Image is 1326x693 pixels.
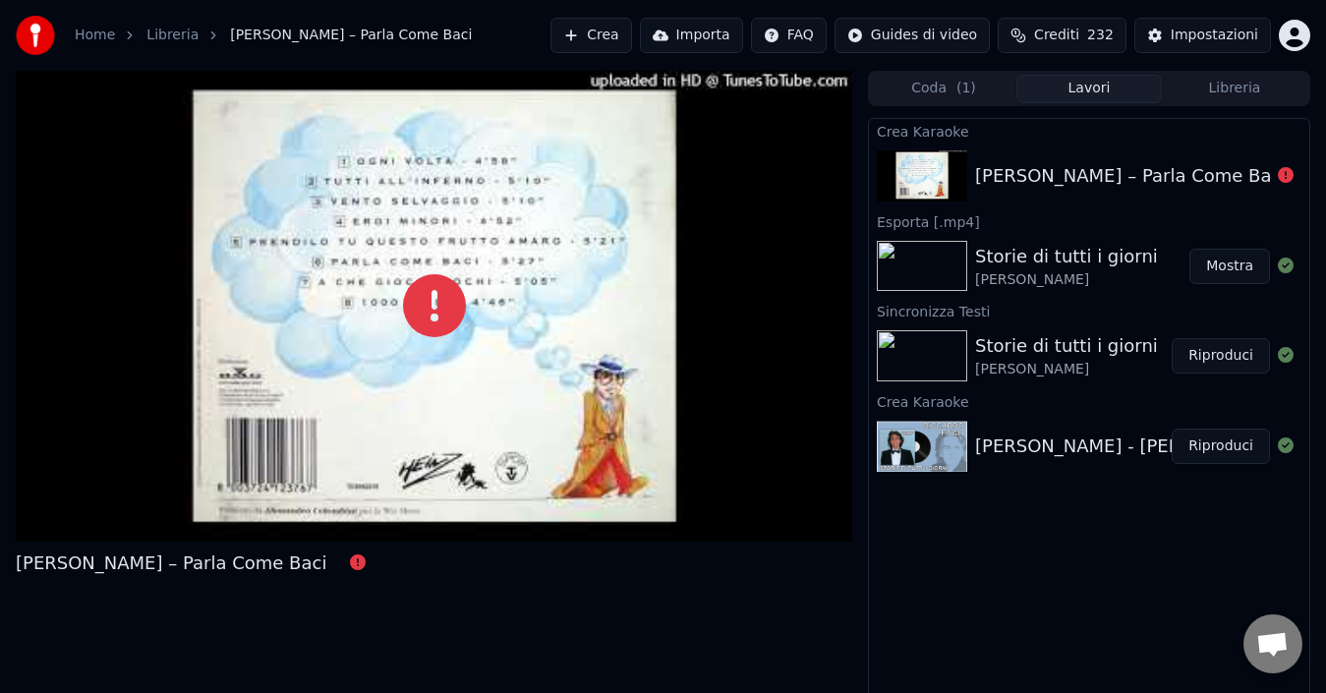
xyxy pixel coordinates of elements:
div: Sincronizza Testi [869,299,1309,322]
button: Crediti232 [998,18,1126,53]
span: ( 1 ) [956,79,976,98]
a: Libreria [146,26,199,45]
button: FAQ [751,18,827,53]
div: [PERSON_NAME] – Parla Come Baci [975,162,1286,190]
div: Storie di tutti i giorni [975,243,1158,270]
nav: breadcrumb [75,26,472,45]
div: [PERSON_NAME] – Parla Come Baci [16,549,326,577]
button: Coda [871,75,1016,103]
div: Aprire la chat [1243,614,1302,673]
button: Impostazioni [1134,18,1271,53]
button: Lavori [1016,75,1162,103]
div: [PERSON_NAME] [975,360,1158,379]
button: Importa [640,18,743,53]
button: Crea [550,18,631,53]
button: Guides di video [835,18,990,53]
div: Crea Karaoke [869,119,1309,143]
span: 232 [1087,26,1114,45]
div: Storie di tutti i giorni [975,332,1158,360]
span: [PERSON_NAME] – Parla Come Baci [230,26,472,45]
button: Libreria [1162,75,1307,103]
img: youka [16,16,55,55]
div: [PERSON_NAME] [975,270,1158,290]
button: Riproduci [1172,338,1270,374]
div: Impostazioni [1171,26,1258,45]
a: Home [75,26,115,45]
span: Crediti [1034,26,1079,45]
button: Riproduci [1172,429,1270,464]
button: Mostra [1189,249,1270,284]
div: Esporta [.mp4] [869,209,1309,233]
div: Crea Karaoke [869,389,1309,413]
